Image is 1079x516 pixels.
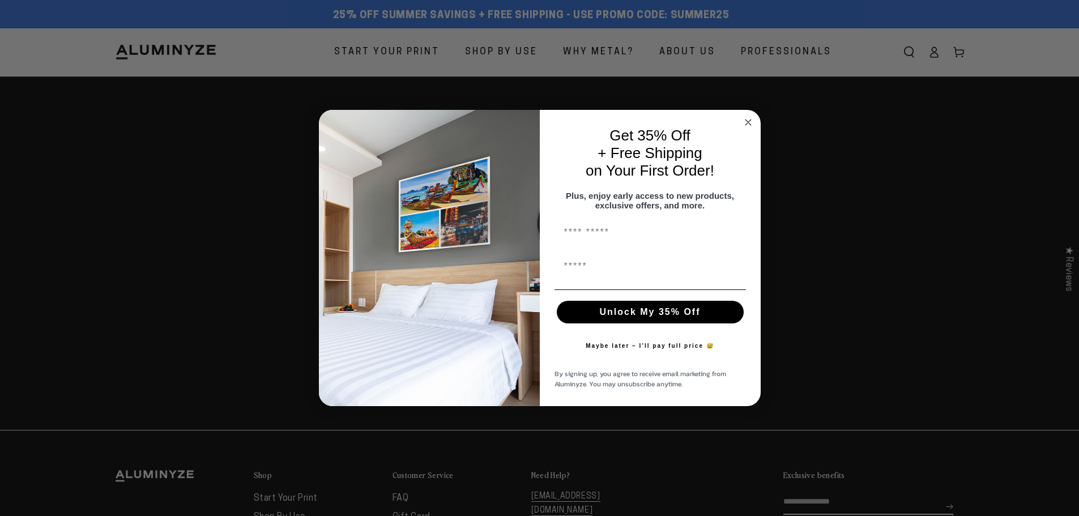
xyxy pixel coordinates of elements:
[557,301,744,323] button: Unlock My 35% Off
[555,289,746,290] img: underline
[609,127,690,144] span: Get 35% Off
[580,335,720,357] button: Maybe later – I’ll pay full price 😅
[555,369,726,389] span: By signing up, you agree to receive email marketing from Aluminyze. You may unsubscribe anytime.
[586,162,714,179] span: on Your First Order!
[598,144,702,161] span: + Free Shipping
[741,116,755,129] button: Close dialog
[319,110,540,407] img: 728e4f65-7e6c-44e2-b7d1-0292a396982f.jpeg
[566,191,734,210] span: Plus, enjoy early access to new products, exclusive offers, and more.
